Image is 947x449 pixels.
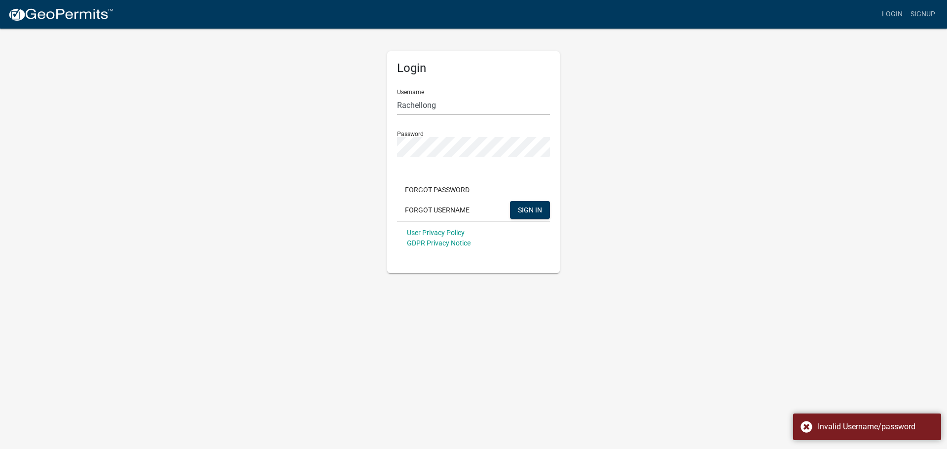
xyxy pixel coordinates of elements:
a: Login [878,5,907,24]
button: SIGN IN [510,201,550,219]
button: Forgot Password [397,181,477,199]
button: Forgot Username [397,201,477,219]
a: GDPR Privacy Notice [407,239,471,247]
h5: Login [397,61,550,75]
a: User Privacy Policy [407,229,465,237]
div: Invalid Username/password [818,421,934,433]
a: Signup [907,5,939,24]
span: SIGN IN [518,206,542,213]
